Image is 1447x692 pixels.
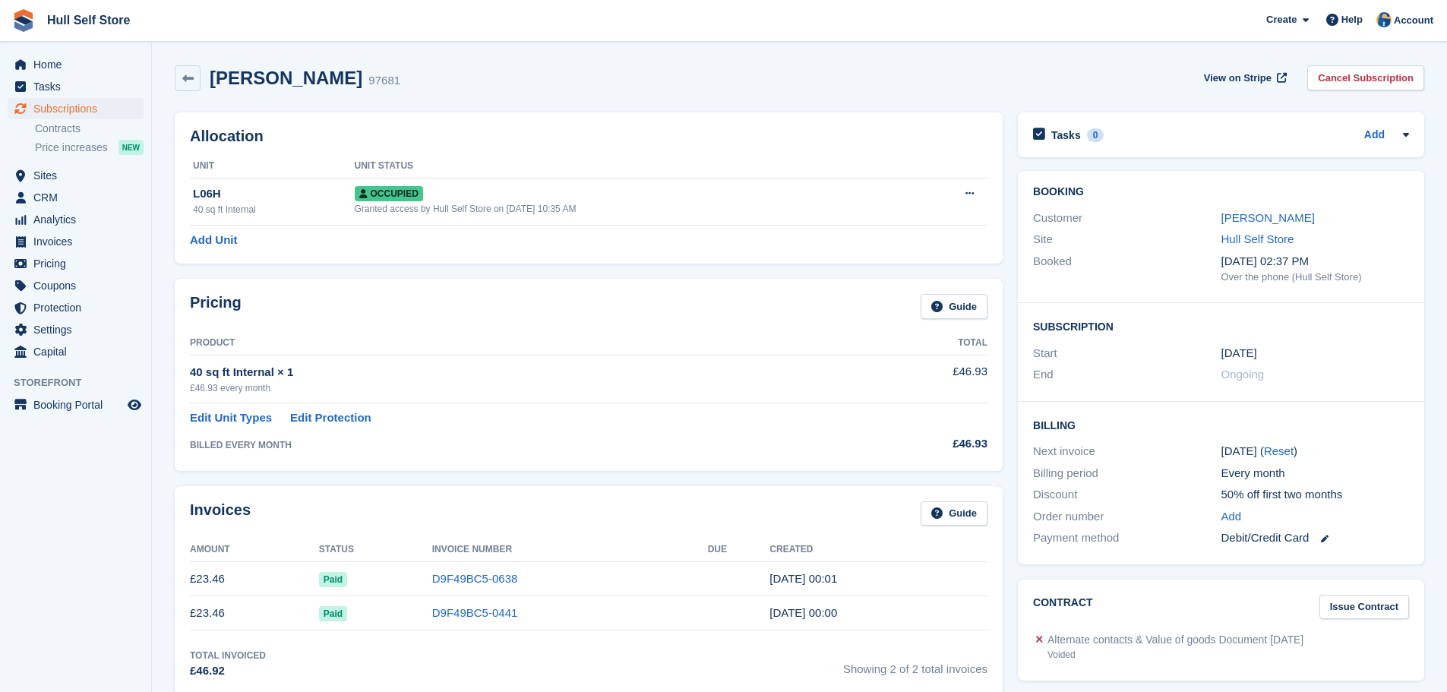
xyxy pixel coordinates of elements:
[1047,648,1303,662] div: Voided
[1221,368,1265,381] span: Ongoing
[1394,13,1433,28] span: Account
[319,538,432,562] th: Status
[1221,345,1257,362] time: 2025-07-27 23:00:00 UTC
[8,253,144,274] a: menu
[708,538,770,562] th: Due
[33,341,125,362] span: Capital
[8,76,144,97] a: menu
[8,297,144,318] a: menu
[33,231,125,252] span: Invoices
[8,54,144,75] a: menu
[1221,253,1409,270] div: [DATE] 02:37 PM
[12,9,35,32] img: stora-icon-8386f47178a22dfd0bd8f6a31ec36ba5ce8667c1dd55bd0f319d3a0aa187defe.svg
[1307,65,1424,90] a: Cancel Subscription
[1033,443,1221,460] div: Next invoice
[8,187,144,208] a: menu
[1376,12,1392,27] img: Hull Self Store
[190,294,242,319] h2: Pricing
[33,394,125,416] span: Booking Portal
[190,438,859,452] div: BILLED EVERY MONTH
[35,122,144,136] a: Contracts
[319,572,347,587] span: Paid
[1033,318,1409,333] h2: Subscription
[33,275,125,296] span: Coupons
[1033,595,1093,620] h2: Contract
[33,209,125,230] span: Analytics
[1087,128,1104,142] div: 0
[190,232,237,249] a: Add Unit
[355,154,908,179] th: Unit Status
[8,165,144,186] a: menu
[1221,486,1409,504] div: 50% off first two months
[190,649,266,662] div: Total Invoiced
[432,572,518,585] a: D9F49BC5-0638
[921,294,987,319] a: Guide
[33,297,125,318] span: Protection
[190,409,272,427] a: Edit Unit Types
[190,364,859,381] div: 40 sq ft Internal × 1
[190,501,251,526] h2: Invoices
[190,331,859,355] th: Product
[8,341,144,362] a: menu
[190,538,319,562] th: Amount
[1033,417,1409,432] h2: Billing
[432,606,518,619] a: D9F49BC5-0441
[769,572,837,585] time: 2025-08-27 23:01:23 UTC
[1319,595,1409,620] a: Issue Contract
[1033,529,1221,547] div: Payment method
[1033,465,1221,482] div: Billing period
[1033,231,1221,248] div: Site
[1221,508,1242,526] a: Add
[8,231,144,252] a: menu
[125,396,144,414] a: Preview store
[1033,186,1409,198] h2: Booking
[8,275,144,296] a: menu
[1221,465,1409,482] div: Every month
[1033,210,1221,227] div: Customer
[1033,486,1221,504] div: Discount
[33,165,125,186] span: Sites
[190,381,859,395] div: £46.93 every month
[1341,12,1363,27] span: Help
[319,606,347,621] span: Paid
[1033,345,1221,362] div: Start
[1266,12,1297,27] span: Create
[33,98,125,119] span: Subscriptions
[432,538,708,562] th: Invoice Number
[41,8,136,33] a: Hull Self Store
[843,649,987,680] span: Showing 2 of 2 total invoices
[290,409,371,427] a: Edit Protection
[8,319,144,340] a: menu
[35,139,144,156] a: Price increases NEW
[8,209,144,230] a: menu
[190,596,319,630] td: £23.46
[1264,444,1294,457] a: Reset
[33,54,125,75] span: Home
[193,203,355,216] div: 40 sq ft Internal
[1051,128,1081,142] h2: Tasks
[1221,232,1294,245] a: Hull Self Store
[210,68,362,88] h2: [PERSON_NAME]
[1047,632,1303,648] div: Alternate contacts & Value of goods Document [DATE]
[8,98,144,119] a: menu
[1204,71,1272,86] span: View on Stripe
[1364,127,1385,144] a: Add
[190,154,355,179] th: Unit
[368,72,400,90] div: 97681
[859,435,987,453] div: £46.93
[193,185,355,203] div: L06H
[1198,65,1290,90] a: View on Stripe
[35,141,108,155] span: Price increases
[8,394,144,416] a: menu
[190,662,266,680] div: £46.92
[769,606,837,619] time: 2025-07-27 23:00:58 UTC
[33,319,125,340] span: Settings
[1221,443,1409,460] div: [DATE] ( )
[190,562,319,596] td: £23.46
[1221,211,1315,224] a: [PERSON_NAME]
[1033,508,1221,526] div: Order number
[33,76,125,97] span: Tasks
[14,375,151,390] span: Storefront
[118,140,144,155] div: NEW
[1221,270,1409,285] div: Over the phone (Hull Self Store)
